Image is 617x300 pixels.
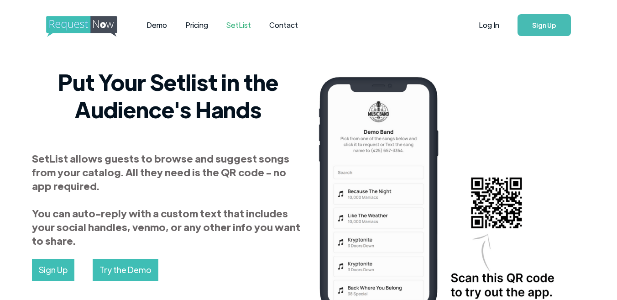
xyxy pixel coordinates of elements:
a: Pricing [176,11,217,39]
a: Try the Demo [93,259,158,281]
a: Log In [470,9,508,41]
img: requestnow logo [46,16,134,37]
a: Sign Up [518,14,571,36]
a: SetList [217,11,260,39]
a: Demo [137,11,176,39]
a: Contact [260,11,307,39]
strong: SetList allows guests to browse and suggest songs from your catalog. All they need is the QR code... [32,152,300,247]
a: home [46,16,115,34]
a: Sign Up [32,259,74,281]
h2: Put Your Setlist in the Audience's Hands [32,68,304,123]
